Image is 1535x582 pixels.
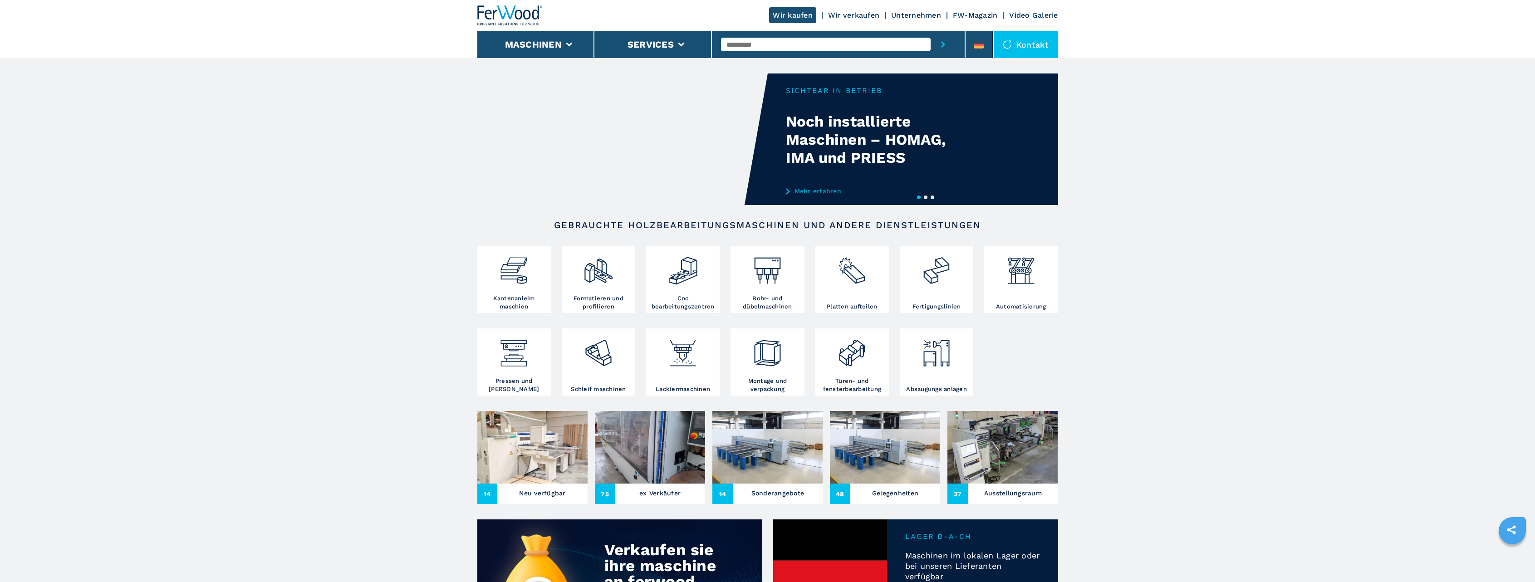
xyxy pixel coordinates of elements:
a: Cnc bearbeitungszentren [646,246,720,313]
h3: Cnc bearbeitungszentren [648,294,717,311]
img: verniciatura_1.png [667,331,699,369]
img: lavorazione_porte_finestre_2.png [837,331,868,369]
div: Kontakt [994,31,1058,58]
button: 2 [924,196,927,199]
img: levigatrici_2.png [583,331,614,369]
h3: Ausstellungsraum [984,487,1042,499]
a: Wir kaufen [769,7,816,23]
h3: Automatisierung [996,303,1046,311]
a: sharethis [1500,518,1523,541]
h3: Fertigungslinien [912,303,961,311]
a: FW-Magazin [953,11,998,20]
h3: Kantenanleim maschien [480,294,549,311]
a: Platten aufteilen [815,246,889,313]
img: Gelegenheiten [830,411,940,484]
a: Montage und verpackung [731,328,804,396]
img: foratrici_inseritrici_2.png [752,248,783,286]
h3: Gelegenheiten [872,487,918,499]
h3: Sonderangebote [751,487,804,499]
button: 1 [917,196,921,199]
span: 14 [712,484,733,504]
button: 3 [931,196,934,199]
h3: Lackiermaschinen [656,385,710,393]
img: Sonderangebote [712,411,823,484]
a: Bohr- und dübelmaschinen [731,246,804,313]
h3: Formatieren und profilieren [564,294,633,311]
a: Wir verkaufen [828,11,879,20]
a: Ausstellungsraum37Ausstellungsraum [947,411,1058,504]
img: Neu verfügbar [477,411,588,484]
span: 37 [947,484,968,504]
img: ex Verkäufer [595,411,705,484]
a: Fertigungslinien [900,246,973,313]
span: 75 [595,484,615,504]
a: Kantenanleim maschien [477,246,551,313]
a: Automatisierung [984,246,1058,313]
button: Maschinen [505,39,562,50]
img: centro_di_lavoro_cnc_2.png [667,248,699,286]
h3: Absaugungs anlagen [906,385,967,393]
span: 14 [477,484,498,504]
a: Schleif maschinen [562,328,635,396]
video: Your browser does not support the video tag. [477,73,768,205]
img: pressa-strettoia.png [498,331,530,369]
h3: Türen- und fensterbearbeitung [818,377,887,393]
a: Lackiermaschinen [646,328,720,396]
h3: Neu verfügbar [519,487,565,499]
img: Kontakt [1003,40,1012,49]
img: automazione.png [1005,248,1037,286]
img: Ferwood [477,5,543,25]
h3: Platten aufteilen [827,303,877,311]
a: Gelegenheiten48Gelegenheiten [830,411,940,504]
a: ex Verkäufer 75ex Verkäufer [595,411,705,504]
a: Video Galerie [1009,11,1058,20]
a: Unternehmen [891,11,941,20]
button: submit-button [931,31,956,58]
h3: ex Verkäufer [639,487,681,499]
a: Neu verfügbar 14Neu verfügbar [477,411,588,504]
img: squadratrici_2.png [583,248,614,286]
h3: Schleif maschinen [571,385,626,393]
h3: Montage und verpackung [733,377,802,393]
h2: Gebrauchte Holzbearbeitungsmaschinen und andere Dienstleistungen [506,220,1029,230]
a: Pressen und [PERSON_NAME] [477,328,551,396]
img: sezionatrici_2.png [837,248,868,286]
button: Services [628,39,674,50]
h3: Bohr- und dübelmaschinen [733,294,802,311]
span: 48 [830,484,850,504]
a: Türen- und fensterbearbeitung [815,328,889,396]
a: Absaugungs anlagen [900,328,973,396]
a: Formatieren und profilieren [562,246,635,313]
img: linee_di_produzione_2.png [921,248,952,286]
h3: Pressen und [PERSON_NAME] [480,377,549,393]
a: Sonderangebote 14Sonderangebote [712,411,823,504]
img: montaggio_imballaggio_2.png [752,331,783,369]
img: Ausstellungsraum [947,411,1058,484]
a: Mehr erfahren [786,187,964,195]
img: aspirazione_1.png [921,331,952,369]
img: bordatrici_1.png [498,248,530,286]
